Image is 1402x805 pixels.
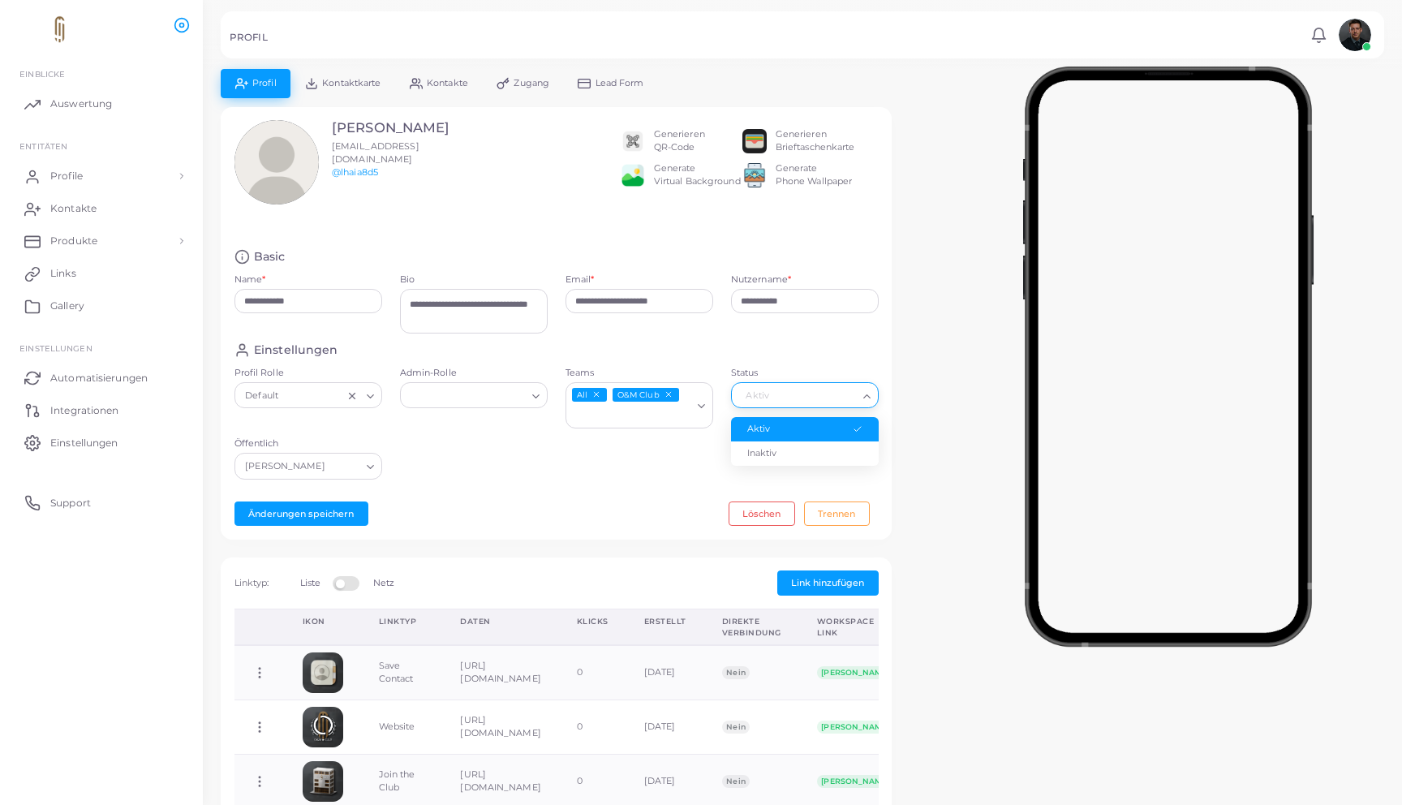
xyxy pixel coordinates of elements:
div: Generieren QR-Code [654,128,705,154]
a: Einstellungen [12,426,191,458]
img: apple-wallet.png [742,129,767,153]
div: Search for option [400,382,548,408]
td: 0 [559,645,626,700]
div: Daten [460,616,540,627]
button: Änderungen speichern [234,502,368,526]
a: Integrationen [12,394,191,426]
span: Lead Form [596,79,644,88]
label: Netz [373,577,394,590]
div: Klicks [577,616,609,627]
span: [PERSON_NAME] [817,666,894,679]
label: Bio [400,273,548,286]
label: Name [234,273,266,286]
div: Direkte Verbindung [722,616,781,638]
button: Deselect O&M Club [663,389,674,400]
img: dCC4iJHCQXU2x8egdozcLnki4-1755005201614.png [303,761,343,802]
h5: PROFIL [230,32,268,43]
span: Support [50,496,91,510]
span: ENTITÄTEN [19,141,67,151]
img: e64e04433dee680bcc62d3a6779a8f701ecaf3be228fb80ea91b313d80e16e10.png [621,163,645,187]
span: Link hinzufügen [791,577,864,588]
span: All [572,388,607,402]
div: Linktyp [379,616,425,627]
a: Auswertung [12,88,191,120]
label: Teams [566,367,713,380]
span: Integrationen [50,403,118,418]
span: Gallery [50,299,84,313]
span: [EMAIL_ADDRESS][DOMAIN_NAME] [332,140,419,165]
a: Kontakte [12,192,191,225]
label: Nutzername [731,273,791,286]
div: Search for option [234,382,382,408]
a: Automatisierungen [12,361,191,394]
img: V4yxDLxock5kYIsZRRt1ZXkrLNR1PN5M-1755005282657.png [303,652,343,693]
li: Inaktiv [731,441,879,466]
td: [URL][DOMAIN_NAME] [442,700,558,755]
a: Support [12,486,191,519]
a: Produkte [12,225,191,257]
span: Nein [722,666,750,679]
span: Kontakte [427,79,468,88]
h4: Basic [254,249,286,265]
td: Save Contact [361,645,443,700]
span: Produkte [50,234,97,248]
input: Search for option [738,387,857,405]
span: [PERSON_NAME] [243,458,328,476]
label: Öffentlich [234,437,382,450]
span: [PERSON_NAME] [817,775,894,788]
td: [URL][DOMAIN_NAME] [442,645,558,700]
label: Email [566,273,595,286]
a: avatar [1334,19,1375,51]
span: Auswertung [50,97,112,111]
li: Aktiv [731,417,879,441]
span: EINBLICKE [19,69,65,79]
button: Trennen [804,502,870,526]
span: Einstellungen [19,343,92,353]
a: Gallery [12,290,191,322]
a: Profile [12,160,191,192]
label: Profil Rolle [234,367,382,380]
td: [DATE] [626,645,704,700]
a: @lhaia8d5 [332,166,378,178]
img: 522fc3d1c3555ff804a1a379a540d0107ed87845162a92721bf5e2ebbcc3ae6c.png [742,163,767,187]
span: Einstellungen [50,436,118,450]
input: Search for option [329,458,359,476]
div: Generate Phone Wallpaper [776,162,853,188]
span: Linktyp: [234,577,269,588]
img: logo [15,15,105,45]
div: Search for option [731,382,879,408]
span: Profile [50,169,83,183]
span: Default [243,388,281,405]
a: Links [12,257,191,290]
td: Website [361,700,443,755]
input: Search for option [407,387,526,405]
h4: Einstellungen [254,342,338,358]
div: Generate Virtual Background [654,162,741,188]
img: avatar [1339,19,1371,51]
span: Links [50,266,76,281]
span: Nein [722,721,750,734]
h3: [PERSON_NAME] [332,120,492,136]
input: Search for option [568,407,691,424]
label: Admin-Rolle [400,367,548,380]
img: phone-mock.b55596b7.png [1022,67,1314,647]
img: qr2.png [621,129,645,153]
span: O&M Club [613,388,679,402]
span: Kontaktkarte [322,79,381,88]
span: Kontakte [50,201,97,216]
td: [DATE] [626,700,704,755]
div: Ikon [303,616,343,627]
button: Link hinzufügen [777,570,879,595]
span: Nein [722,775,750,788]
span: [PERSON_NAME] [817,721,894,734]
button: Löschen [729,502,795,526]
img: dW7QNx2PElUHQ8IT3y9YBQOJl-1755244398860.png [303,707,343,747]
div: Search for option [234,453,382,479]
label: Liste [300,577,321,590]
button: Clear Selected [346,389,358,402]
th: Action [234,609,285,646]
label: Status [731,367,879,380]
span: Automatisierungen [50,371,148,385]
span: Zugang [514,79,549,88]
